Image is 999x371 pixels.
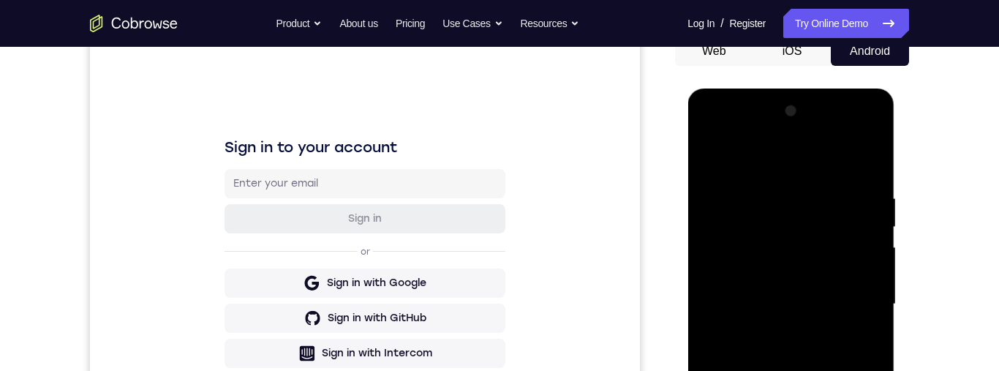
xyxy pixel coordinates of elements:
h1: Sign in to your account [135,100,415,121]
a: Log In [687,9,715,38]
div: Sign in with Google [237,239,336,254]
button: Product [276,9,323,38]
button: Sign in with Zendesk [135,337,415,367]
input: Enter your email [143,140,407,154]
p: or [268,209,283,221]
button: iOS [753,37,832,66]
button: Resources [521,9,580,38]
a: Pricing [396,9,425,38]
div: Sign in with GitHub [238,274,336,289]
button: Web [675,37,753,66]
a: Go to the home page [90,15,178,32]
div: Sign in with Zendesk [233,345,341,359]
button: Sign in with GitHub [135,267,415,296]
button: Android [831,37,909,66]
button: Use Cases [442,9,502,38]
button: Sign in [135,168,415,197]
a: Register [730,9,766,38]
button: Sign in with Google [135,232,415,261]
span: / [720,15,723,32]
div: Sign in with Intercom [232,310,342,324]
button: Sign in with Intercom [135,302,415,331]
a: About us [339,9,377,38]
a: Try Online Demo [783,9,909,38]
